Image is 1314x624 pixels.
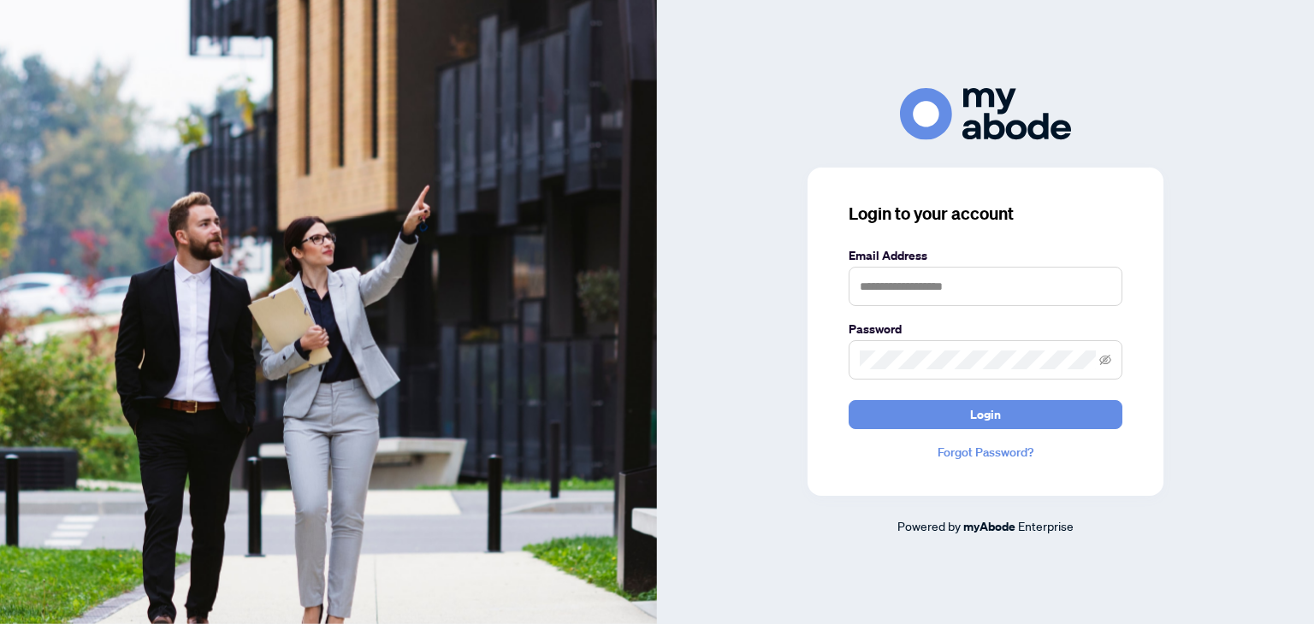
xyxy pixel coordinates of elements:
span: Login [970,401,1001,428]
span: Enterprise [1018,518,1074,533]
label: Password [849,320,1122,338]
label: Email Address [849,246,1122,265]
span: Powered by [897,518,961,533]
img: ma-logo [900,88,1071,140]
a: Forgot Password? [849,443,1122,462]
a: myAbode [963,517,1015,536]
button: Login [849,400,1122,429]
span: eye-invisible [1099,354,1111,366]
h3: Login to your account [849,202,1122,226]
